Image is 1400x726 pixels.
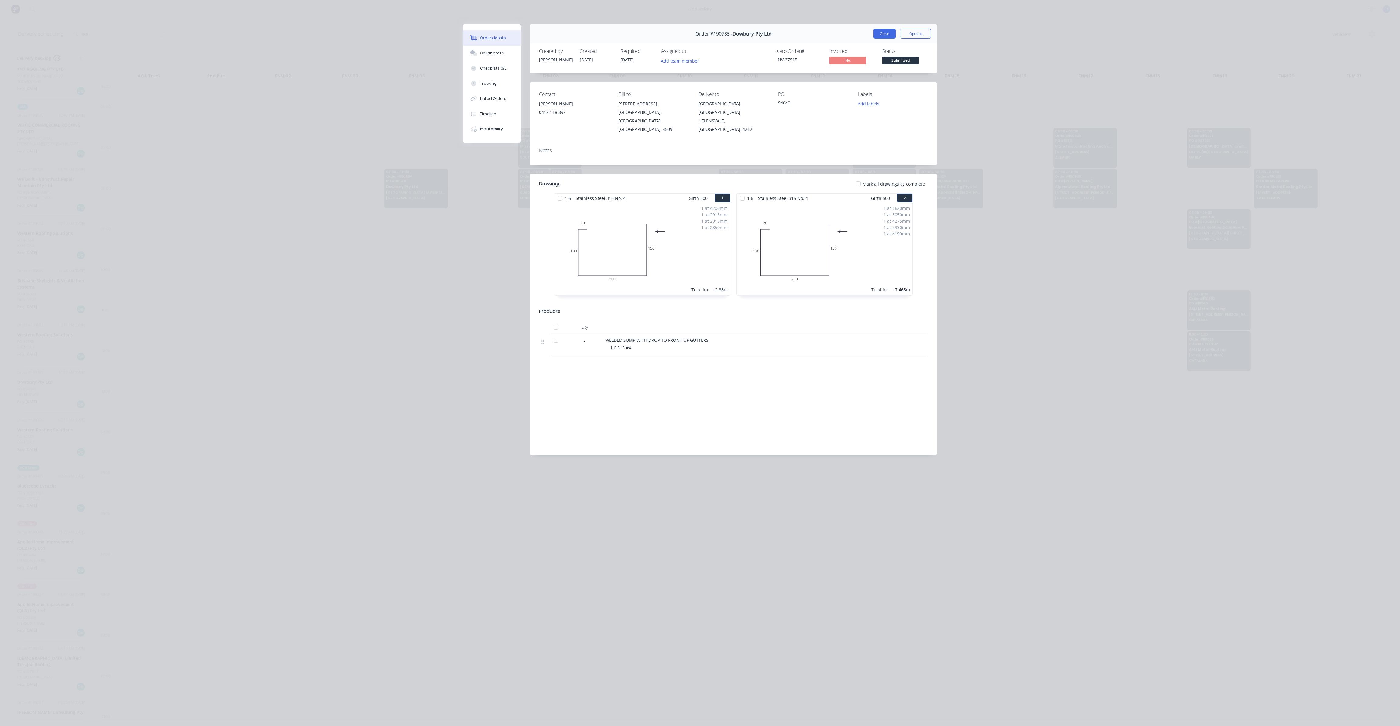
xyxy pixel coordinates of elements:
[539,100,609,108] div: [PERSON_NAME]
[884,218,910,224] div: 1 at 4275mm
[619,91,688,97] div: Bill to
[745,194,756,203] span: 1.6
[777,48,822,54] div: Xero Order #
[610,345,631,351] span: 1.6 316 #4
[480,50,504,56] div: Collaborate
[539,57,572,63] div: [PERSON_NAME]
[893,286,910,293] div: 17.465m
[463,46,521,61] button: Collaborate
[580,57,593,63] span: [DATE]
[562,194,573,203] span: 1.6
[480,81,497,86] div: Tracking
[713,286,728,293] div: 12.88m
[901,29,931,39] button: Options
[884,224,910,231] div: 1 at 4330mm
[882,48,928,54] div: Status
[882,57,919,66] button: Submitted
[756,194,810,203] span: Stainless Steel 316 No. 4
[871,286,888,293] div: Total lm
[871,194,890,203] span: Girth 500
[884,211,910,218] div: 1 at 3050mm
[691,286,708,293] div: Total lm
[463,122,521,137] button: Profitability
[661,48,722,54] div: Assigned to
[539,48,572,54] div: Created by
[661,57,702,65] button: Add team member
[539,148,928,153] div: Notes
[701,205,728,211] div: 1 at 4200mm
[829,48,875,54] div: Invoiced
[619,108,688,134] div: [GEOGRAPHIC_DATA], [GEOGRAPHIC_DATA], [GEOGRAPHIC_DATA], 4509
[884,231,910,237] div: 1 at 4190mm
[463,91,521,106] button: Linked Orders
[701,211,728,218] div: 1 at 2915mm
[658,57,702,65] button: Add team member
[733,31,772,37] span: Dowbury Pty Ltd
[854,100,882,108] button: Add labels
[620,57,634,63] span: [DATE]
[480,96,506,101] div: Linked Orders
[480,111,496,117] div: Timeline
[715,194,730,202] button: 1
[480,126,503,132] div: Profitability
[778,100,848,108] div: 94040
[480,66,507,71] div: Checklists 0/0
[463,61,521,76] button: Checklists 0/0
[480,35,506,41] div: Order details
[580,48,613,54] div: Created
[897,194,912,202] button: 2
[539,308,560,315] div: Products
[620,48,654,54] div: Required
[463,30,521,46] button: Order details
[884,205,910,211] div: 1 at 1620mm
[873,29,896,39] button: Close
[583,337,586,343] span: 5
[539,108,609,117] div: 0412 118 892
[605,337,709,343] span: WELDED SUMP WITH DROP TO FRONT OF GUTTERS
[463,76,521,91] button: Tracking
[689,194,708,203] span: Girth 500
[566,321,603,333] div: Qty
[463,106,521,122] button: Timeline
[698,100,768,134] div: [GEOGRAPHIC_DATA] [GEOGRAPHIC_DATA]HELENSVALE, [GEOGRAPHIC_DATA], 4212
[619,100,688,134] div: [STREET_ADDRESS][GEOGRAPHIC_DATA], [GEOGRAPHIC_DATA], [GEOGRAPHIC_DATA], 4509
[573,194,628,203] span: Stainless Steel 316 No. 4
[539,100,609,119] div: [PERSON_NAME]0412 118 892
[882,57,919,64] span: Submitted
[554,203,730,295] div: 0201302001501 at 4200mm1 at 2915mm1 at 2915mm1 at 2850mmTotal lm12.88m
[619,100,688,108] div: [STREET_ADDRESS]
[539,180,561,187] div: Drawings
[777,57,822,63] div: INV-37515
[737,203,912,295] div: 0201302001501 at 1620mm1 at 3050mm1 at 4275mm1 at 4330mm1 at 4190mmTotal lm17.465m
[863,181,925,187] span: Mark all drawings as complete
[698,100,768,117] div: [GEOGRAPHIC_DATA] [GEOGRAPHIC_DATA]
[829,57,866,64] span: No
[858,91,928,97] div: Labels
[695,31,733,37] span: Order #190785 -
[701,224,728,231] div: 1 at 2850mm
[701,218,728,224] div: 1 at 2915mm
[698,117,768,134] div: HELENSVALE, [GEOGRAPHIC_DATA], 4212
[778,91,848,97] div: PO
[698,91,768,97] div: Deliver to
[539,91,609,97] div: Contact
